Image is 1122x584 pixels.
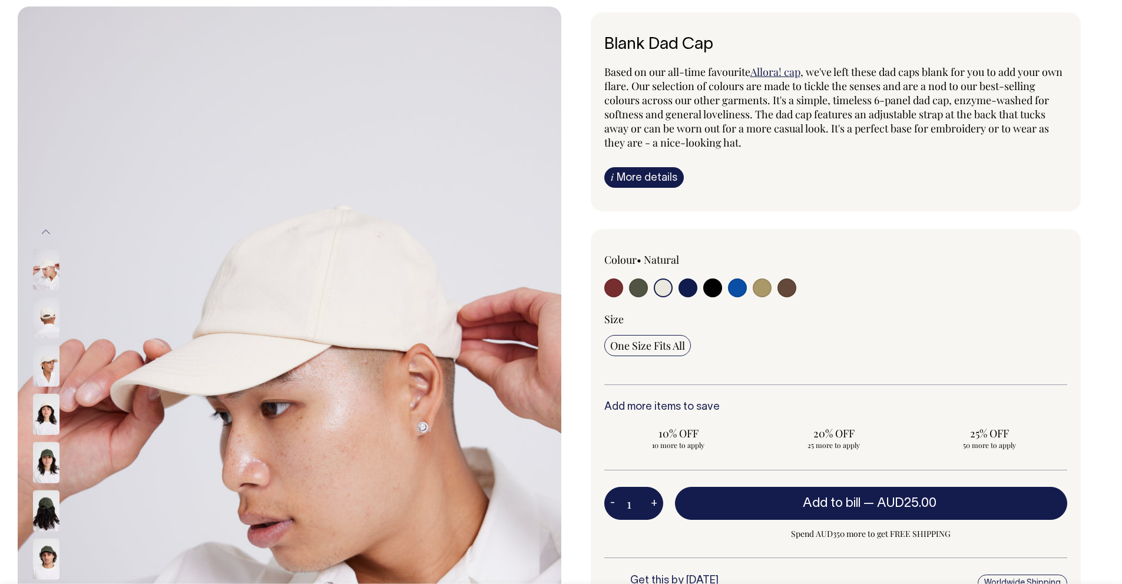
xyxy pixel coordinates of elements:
[645,492,663,515] button: +
[760,423,908,453] input: 20% OFF 25 more to apply
[33,297,59,338] img: natural
[604,253,790,267] div: Colour
[921,426,1058,440] span: 25% OFF
[37,219,55,245] button: Previous
[33,393,59,434] img: natural
[611,171,614,183] span: i
[33,345,59,386] img: natural
[750,65,800,79] a: Allora! cap
[921,440,1058,450] span: 50 more to apply
[604,312,1068,326] div: Size
[33,538,59,579] img: olive
[915,423,1064,453] input: 25% OFF 50 more to apply
[33,490,59,531] img: olive
[644,253,679,267] label: Natural
[610,440,747,450] span: 10 more to apply
[604,401,1068,413] h6: Add more items to save
[766,440,902,450] span: 25 more to apply
[33,248,59,290] img: natural
[637,253,641,267] span: •
[675,527,1068,541] span: Spend AUD350 more to get FREE SHIPPING
[803,497,860,509] span: Add to bill
[604,36,1068,54] h1: Blank Dad Cap
[604,167,684,188] a: iMore details
[604,65,750,79] span: Based on our all-time favourite
[604,492,621,515] button: -
[604,423,753,453] input: 10% OFF 10 more to apply
[766,426,902,440] span: 20% OFF
[610,339,685,353] span: One Size Fits All
[863,497,939,509] span: —
[675,487,1068,520] button: Add to bill —AUD25.00
[604,335,691,356] input: One Size Fits All
[33,442,59,483] img: olive
[604,65,1063,150] span: , we've left these dad caps blank for you to add your own flare. Our selection of colours are mad...
[610,426,747,440] span: 10% OFF
[877,497,936,509] span: AUD25.00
